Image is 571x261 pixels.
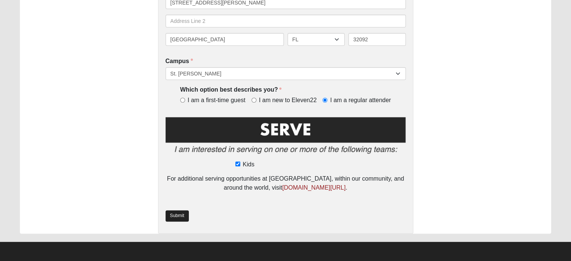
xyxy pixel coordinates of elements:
[330,96,391,105] span: I am a regular attender
[282,184,346,191] a: [DOMAIN_NAME][URL]
[348,33,406,46] input: Zip
[188,96,246,105] span: I am a first-time guest
[180,86,282,94] label: Which option best describes you?
[243,160,255,169] span: Kids
[180,98,185,103] input: I am a first-time guest
[166,174,406,192] div: For additional serving opportunities at [GEOGRAPHIC_DATA], within our community, and around the w...
[252,98,256,103] input: I am new to Eleven22
[166,116,406,159] img: Serve2.png
[235,161,240,166] input: Kids
[166,33,284,46] input: City
[166,57,193,66] label: Campus
[322,98,327,103] input: I am a regular attender
[259,96,317,105] span: I am new to Eleven22
[166,210,189,221] a: Submit
[166,15,406,27] input: Address Line 2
